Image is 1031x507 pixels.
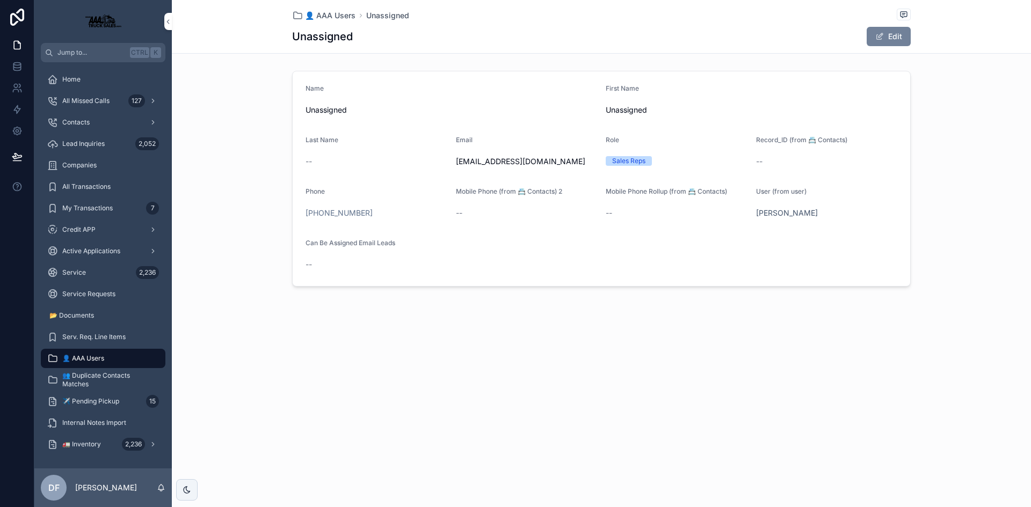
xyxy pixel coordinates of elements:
[41,306,165,325] a: 📂 Documents
[41,91,165,111] a: All Missed Calls127
[62,204,113,212] span: My Transactions
[456,136,473,144] span: Email
[62,418,126,427] span: Internal Notes Import
[62,182,111,191] span: All Transactions
[146,395,159,408] div: 15
[62,333,126,341] span: Serv. Req. Line Items
[306,84,324,92] span: Name
[606,84,639,92] span: First Name
[306,156,312,167] span: --
[41,156,165,175] a: Companies
[41,435,165,454] a: 🚛 Inventory2,236
[34,62,172,468] div: scrollable content
[62,161,97,170] span: Companies
[62,354,104,363] span: 👤 AAA Users
[606,208,612,218] span: --
[756,208,818,218] a: [PERSON_NAME]
[122,438,145,451] div: 2,236
[62,139,105,148] span: Lead Inquiries
[146,202,159,215] div: 7
[41,284,165,304] a: Service Requests
[130,47,149,58] span: Ctrl
[62,225,96,234] span: Credit APP
[756,156,763,167] span: --
[756,187,807,195] span: User (from user)
[128,94,145,107] div: 127
[41,43,165,62] button: Jump to...CtrlK
[41,134,165,153] a: Lead Inquiries2,052
[292,29,353,44] h1: Unassigned
[606,105,897,115] span: Unassigned
[41,70,165,89] a: Home
[62,440,101,449] span: 🚛 Inventory
[41,241,165,261] a: Active Applications
[62,97,110,105] span: All Missed Calls
[456,187,562,195] span: Mobile Phone (from 📇 Contacts) 2
[292,10,355,21] a: 👤 AAA Users
[306,105,597,115] span: Unassigned
[456,156,598,167] span: [EMAIL_ADDRESS][DOMAIN_NAME]
[136,266,159,279] div: 2,236
[41,263,165,282] a: Service2,236
[135,137,159,150] div: 2,052
[41,392,165,411] a: ✈️ Pending Pickup15
[75,482,137,493] p: [PERSON_NAME]
[41,113,165,132] a: Contacts
[49,311,94,320] span: 📂 Documents
[41,370,165,390] a: 👥 Duplicate Contacts Matches
[606,136,619,144] span: Role
[79,13,127,30] img: App logo
[756,136,847,144] span: Record_ID (from 📇 Contacts)
[41,327,165,347] a: Serv. Req. Line Items
[306,187,325,195] span: Phone
[305,10,355,21] span: 👤 AAA Users
[606,187,727,195] span: Mobile Phone Rollup (from 📇 Contacts)
[306,239,395,247] span: Can Be Assigned Email Leads
[41,413,165,432] a: Internal Notes Import
[62,290,115,298] span: Service Requests
[62,118,90,127] span: Contacts
[62,397,119,406] span: ✈️ Pending Pickup
[62,247,120,255] span: Active Applications
[612,156,645,166] div: Sales Reps
[48,481,60,494] span: DF
[62,75,81,84] span: Home
[62,371,155,388] span: 👥 Duplicate Contacts Matches
[456,208,462,218] span: --
[62,268,86,277] span: Service
[306,208,373,218] a: [PHONE_NUMBER]
[306,259,312,270] span: --
[57,48,126,57] span: Jump to...
[151,48,160,57] span: K
[41,177,165,196] a: All Transactions
[41,220,165,239] a: Credit APP
[306,136,338,144] span: Last Name
[366,10,409,21] a: Unassigned
[867,27,911,46] button: Edit
[41,349,165,368] a: 👤 AAA Users
[41,199,165,218] a: My Transactions7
